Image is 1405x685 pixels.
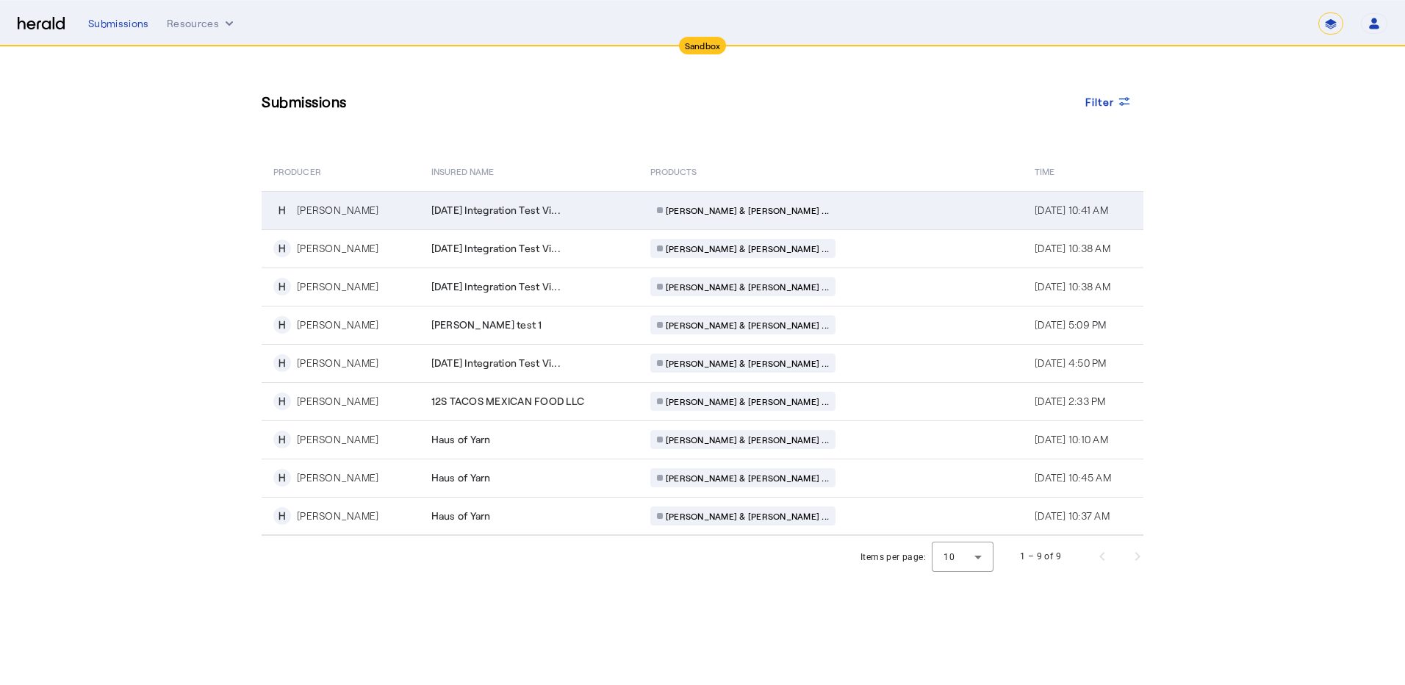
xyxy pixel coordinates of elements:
img: Herald Logo [18,17,65,31]
div: H [273,354,291,372]
div: H [273,278,291,295]
div: [PERSON_NAME] [297,203,378,218]
span: Time [1035,163,1054,178]
span: [PERSON_NAME] & [PERSON_NAME] ... [666,472,829,484]
span: Haus of Yarn [431,432,491,447]
div: H [273,316,291,334]
span: Filter [1085,94,1115,110]
div: H [273,431,291,448]
div: H [273,507,291,525]
span: [PERSON_NAME] & [PERSON_NAME] ... [666,395,829,407]
span: Haus of Yarn [431,509,491,523]
div: 1 – 9 of 9 [1020,549,1061,564]
span: [DATE] Integration Test Vi... [431,203,561,218]
span: [DATE] 10:38 AM [1035,280,1110,293]
span: [PERSON_NAME] & [PERSON_NAME] ... [666,510,829,522]
div: [PERSON_NAME] [297,318,378,332]
button: Filter [1074,88,1144,115]
div: H [273,469,291,487]
div: H [273,201,291,219]
div: [PERSON_NAME] [297,470,378,485]
span: [PERSON_NAME] test 1 [431,318,542,332]
div: Sandbox [679,37,727,54]
span: [DATE] 10:41 AM [1035,204,1108,216]
span: [DATE] 10:38 AM [1035,242,1110,254]
div: H [273,392,291,410]
div: [PERSON_NAME] [297,356,378,370]
span: [DATE] 2:33 PM [1035,395,1106,407]
span: [PERSON_NAME] & [PERSON_NAME] ... [666,204,829,216]
span: [DATE] 10:45 AM [1035,471,1111,484]
div: Submissions [88,16,149,31]
div: [PERSON_NAME] [297,279,378,294]
div: [PERSON_NAME] [297,432,378,447]
table: Table view of all submissions by your platform [262,150,1143,536]
h3: Submissions [262,91,347,112]
span: [DATE] Integration Test Vi... [431,241,561,256]
span: [PERSON_NAME] & [PERSON_NAME] ... [666,357,829,369]
span: 12S TACOS MEXICAN FOOD LLC [431,394,585,409]
span: [DATE] Integration Test Vi... [431,356,561,370]
span: [DATE] 10:37 AM [1035,509,1110,522]
span: [PERSON_NAME] & [PERSON_NAME] ... [666,319,829,331]
span: [PERSON_NAME] & [PERSON_NAME] ... [666,243,829,254]
span: PRODUCER [273,163,321,178]
span: [DATE] Integration Test Vi... [431,279,561,294]
span: [DATE] 5:09 PM [1035,318,1107,331]
span: [PERSON_NAME] & [PERSON_NAME] ... [666,281,829,293]
span: [PERSON_NAME] & [PERSON_NAME] ... [666,434,829,445]
div: [PERSON_NAME] [297,509,378,523]
div: H [273,240,291,257]
span: [DATE] 4:50 PM [1035,356,1107,369]
div: [PERSON_NAME] [297,241,378,256]
div: [PERSON_NAME] [297,394,378,409]
button: Resources dropdown menu [167,16,237,31]
span: PRODUCTS [650,163,697,178]
span: Insured Name [431,163,495,178]
span: [DATE] 10:10 AM [1035,433,1108,445]
span: Haus of Yarn [431,470,491,485]
div: Items per page: [860,550,926,564]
